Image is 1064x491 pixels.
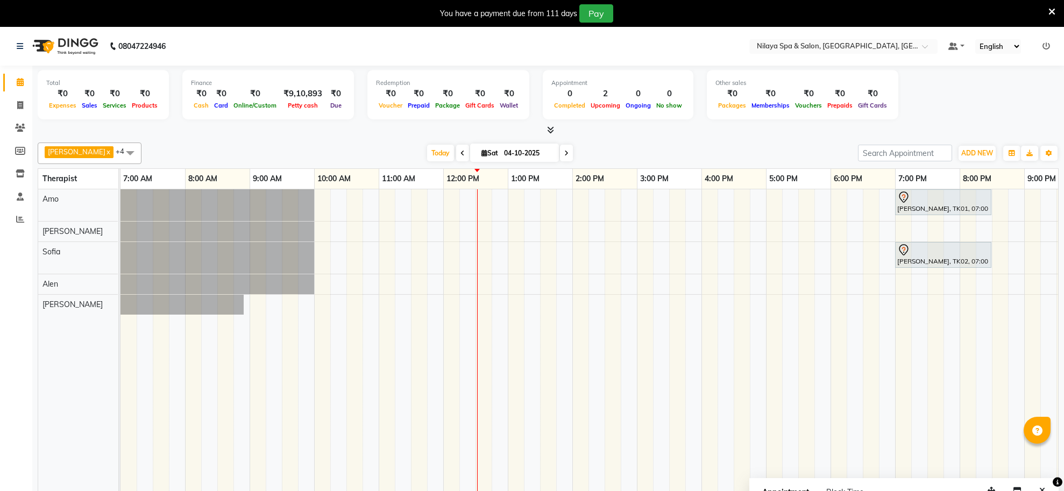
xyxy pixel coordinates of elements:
span: Gift Cards [463,102,497,109]
div: Finance [191,79,345,88]
a: 2:00 PM [573,171,607,187]
span: Packages [715,102,749,109]
span: No show [654,102,685,109]
div: ₹0 [231,88,279,100]
div: [PERSON_NAME], TK02, 07:00 PM-08:30 PM, Deep Tissue Repair Therapy([DEMOGRAPHIC_DATA]) 90 Min [896,244,990,266]
a: 11:00 AM [379,171,418,187]
span: Package [432,102,463,109]
div: ₹0 [191,88,211,100]
span: Wallet [497,102,521,109]
span: [PERSON_NAME] [42,226,103,236]
span: Memberships [749,102,792,109]
span: Services [100,102,129,109]
div: ₹0 [463,88,497,100]
span: Due [328,102,344,109]
span: Petty cash [285,102,321,109]
span: Ongoing [623,102,654,109]
a: 3:00 PM [637,171,671,187]
span: Completed [551,102,588,109]
div: ₹0 [855,88,890,100]
input: 2025-10-04 [501,145,555,161]
div: ₹0 [100,88,129,100]
a: 7:00 PM [896,171,930,187]
div: Total [46,79,160,88]
a: 4:00 PM [702,171,736,187]
span: Today [427,145,454,161]
span: Sat [479,149,501,157]
span: Card [211,102,231,109]
div: ₹0 [211,88,231,100]
a: 9:00 AM [250,171,285,187]
div: ₹0 [432,88,463,100]
div: [PERSON_NAME], TK01, 07:00 PM-08:30 PM, Deep Tissue Repair Therapy([DEMOGRAPHIC_DATA]) 90 Min [896,191,990,214]
a: 9:00 PM [1025,171,1059,187]
span: Voucher [376,102,405,109]
div: ₹0 [327,88,345,100]
div: You have a payment due from 111 days [440,8,577,19]
div: ₹0 [792,88,825,100]
button: Pay [579,4,613,23]
span: Amo [42,194,59,204]
div: 0 [623,88,654,100]
span: Sofia [42,247,60,257]
span: Alen [42,279,58,289]
span: Gift Cards [855,102,890,109]
div: 2 [588,88,623,100]
span: Online/Custom [231,102,279,109]
span: Vouchers [792,102,825,109]
span: Sales [79,102,100,109]
span: +4 [116,147,132,155]
div: ₹0 [376,88,405,100]
div: 0 [654,88,685,100]
span: [PERSON_NAME] [42,300,103,309]
a: 8:00 PM [960,171,994,187]
a: x [105,147,110,156]
a: 8:00 AM [186,171,220,187]
span: Cash [191,102,211,109]
b: 08047224946 [118,31,166,61]
span: Therapist [42,174,77,183]
div: ₹0 [46,88,79,100]
a: 12:00 PM [444,171,482,187]
button: ADD NEW [959,146,996,161]
div: ₹0 [79,88,100,100]
span: Prepaid [405,102,432,109]
a: 1:00 PM [508,171,542,187]
div: ₹0 [715,88,749,100]
div: ₹0 [405,88,432,100]
div: ₹0 [497,88,521,100]
a: 6:00 PM [831,171,865,187]
div: Redemption [376,79,521,88]
a: 10:00 AM [315,171,353,187]
div: 0 [551,88,588,100]
div: ₹0 [129,88,160,100]
a: 5:00 PM [767,171,800,187]
span: Prepaids [825,102,855,109]
iframe: chat widget [1019,448,1053,480]
span: ADD NEW [961,149,993,157]
div: ₹0 [749,88,792,100]
input: Search Appointment [858,145,952,161]
div: ₹9,10,893 [279,88,327,100]
span: Products [129,102,160,109]
span: [PERSON_NAME] [48,147,105,156]
div: ₹0 [825,88,855,100]
a: 7:00 AM [120,171,155,187]
span: Upcoming [588,102,623,109]
img: logo [27,31,101,61]
span: Expenses [46,102,79,109]
div: Appointment [551,79,685,88]
div: Other sales [715,79,890,88]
